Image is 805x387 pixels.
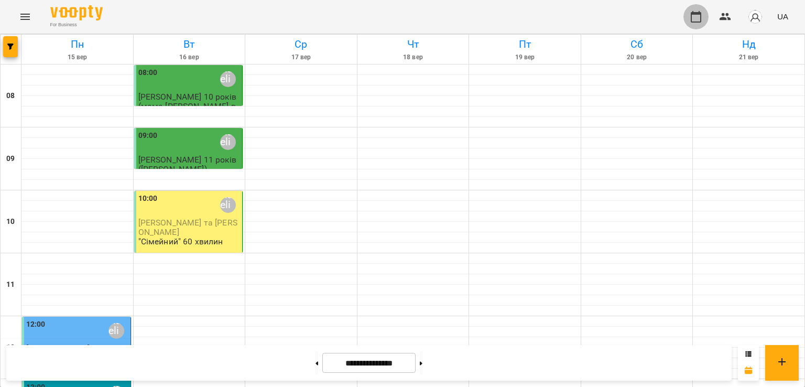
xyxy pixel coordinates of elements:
[6,90,15,102] h6: 08
[138,92,236,120] span: [PERSON_NAME] 10 років (мама [PERSON_NAME] в тг)
[471,52,579,62] h6: 19 вер
[50,21,103,28] span: For Business
[247,52,355,62] h6: 17 вер
[471,36,579,52] h6: Пт
[359,36,467,52] h6: Чт
[108,323,124,339] div: Adelina
[138,130,158,142] label: 09:00
[50,5,103,20] img: Voopty Logo
[6,216,15,228] h6: 10
[138,67,158,79] label: 08:00
[220,197,236,213] div: Adelina
[6,279,15,291] h6: 11
[138,155,236,174] span: [PERSON_NAME] 11 років ([PERSON_NAME])
[583,36,691,52] h6: Сб
[26,319,46,330] label: 12:00
[694,36,803,52] h6: Нд
[777,11,788,22] span: UA
[694,52,803,62] h6: 21 вер
[138,218,237,236] span: [PERSON_NAME] та [PERSON_NAME]
[773,7,792,26] button: UA
[359,52,467,62] h6: 18 вер
[6,153,15,165] h6: 09
[220,134,236,150] div: Adelina
[23,36,132,52] h6: Пн
[135,36,244,52] h6: Вт
[138,237,223,246] p: "Сімейний" 60 хвилин
[135,52,244,62] h6: 16 вер
[23,52,132,62] h6: 15 вер
[583,52,691,62] h6: 20 вер
[748,9,763,24] img: avatar_s.png
[220,71,236,87] div: Adelina
[247,36,355,52] h6: Ср
[13,4,38,29] button: Menu
[138,193,158,205] label: 10:00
